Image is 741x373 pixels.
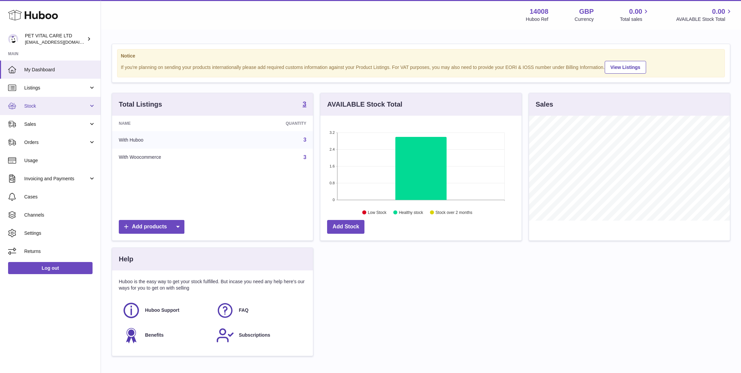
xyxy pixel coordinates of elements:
[121,53,721,59] strong: Notice
[145,307,179,313] span: Huboo Support
[712,7,725,16] span: 0.00
[112,149,237,166] td: With Woocommerce
[24,248,96,255] span: Returns
[530,7,549,16] strong: 14008
[330,181,335,185] text: 0.8
[620,7,650,23] a: 0.00 Total sales
[112,116,237,131] th: Name
[333,198,335,202] text: 0
[24,85,89,91] span: Listings
[579,7,594,16] strong: GBP
[239,307,249,313] span: FAQ
[121,60,721,74] div: If you're planning on sending your products internationally please add required customs informati...
[122,301,209,320] a: Huboo Support
[24,139,89,146] span: Orders
[24,194,96,200] span: Cases
[303,154,306,160] a: 3
[330,130,335,135] text: 3.2
[25,33,85,45] div: PET VITAL CARE LTD
[237,116,313,131] th: Quantity
[536,100,553,109] h3: Sales
[8,34,18,44] img: petvitalcare@gmail.com
[330,147,335,151] text: 2.4
[330,164,335,168] text: 1.6
[303,101,306,109] a: 3
[24,103,89,109] span: Stock
[24,212,96,218] span: Channels
[620,16,650,23] span: Total sales
[368,210,387,215] text: Low Stock
[526,16,549,23] div: Huboo Ref
[24,121,89,127] span: Sales
[676,16,733,23] span: AVAILABLE Stock Total
[145,332,164,338] span: Benefits
[119,100,162,109] h3: Total Listings
[239,332,270,338] span: Subscriptions
[24,230,96,236] span: Settings
[575,16,594,23] div: Currency
[25,39,99,45] span: [EMAIL_ADDRESS][DOMAIN_NAME]
[119,255,133,264] h3: Help
[676,7,733,23] a: 0.00 AVAILABLE Stock Total
[399,210,423,215] text: Healthy stock
[605,61,646,74] a: View Listings
[112,131,237,149] td: With Huboo
[327,220,364,234] a: Add Stock
[303,137,306,143] a: 3
[119,278,306,291] p: Huboo is the easy way to get your stock fulfilled. But incase you need any help here's our ways f...
[216,301,303,320] a: FAQ
[629,7,642,16] span: 0.00
[24,67,96,73] span: My Dashboard
[435,210,472,215] text: Stock over 2 months
[119,220,184,234] a: Add products
[8,262,93,274] a: Log out
[216,326,303,344] a: Subscriptions
[327,100,402,109] h3: AVAILABLE Stock Total
[122,326,209,344] a: Benefits
[24,176,89,182] span: Invoicing and Payments
[303,101,306,107] strong: 3
[24,157,96,164] span: Usage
